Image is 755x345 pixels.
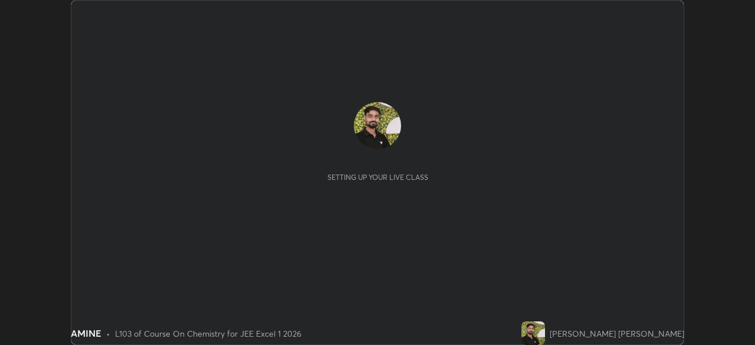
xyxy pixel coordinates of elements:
[71,326,101,340] div: AMINE
[354,102,401,149] img: d4ceb94013f44135ba1f99c9176739bb.jpg
[521,321,545,345] img: d4ceb94013f44135ba1f99c9176739bb.jpg
[106,327,110,340] div: •
[550,327,684,340] div: [PERSON_NAME] [PERSON_NAME]
[115,327,301,340] div: L103 of Course On Chemistry for JEE Excel 1 2026
[327,173,428,182] div: Setting up your live class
